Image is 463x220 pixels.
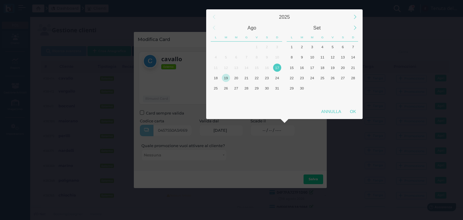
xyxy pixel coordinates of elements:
[318,43,326,51] div: 4
[253,74,261,82] div: 22
[338,93,348,104] div: Sabato, Ottobre 11
[262,42,272,52] div: Sabato, Agosto 2
[273,64,281,72] div: 17
[222,74,230,82] div: 19
[231,42,241,52] div: Mercoledì, Luglio 30
[338,62,348,73] div: Sabato, Settembre 20
[231,62,241,73] div: Mercoledì, Agosto 13
[263,53,271,61] div: 9
[298,74,306,82] div: 23
[221,42,231,52] div: Martedì, Luglio 29
[221,62,231,73] div: Martedì, Agosto 12
[232,84,240,92] div: 27
[231,83,241,93] div: Mercoledì, Agosto 27
[287,33,297,42] div: Lunedì
[329,43,337,51] div: 5
[348,42,358,52] div: Domenica, Settembre 7
[308,74,316,82] div: 24
[297,42,307,52] div: Martedì, Settembre 2
[318,53,326,61] div: 11
[339,74,347,82] div: 27
[222,53,230,61] div: 5
[272,93,282,104] div: Domenica, Settembre 7
[285,22,350,33] div: Settembre
[349,74,357,82] div: 28
[348,93,358,104] div: Domenica, Ottobre 12
[231,93,241,104] div: Mercoledì, Settembre 3
[287,42,297,52] div: Lunedì, Settembre 1
[297,93,307,104] div: Martedì, Ottobre 7
[338,73,348,83] div: Sabato, Settembre 27
[262,83,272,93] div: Sabato, Agosto 30
[297,52,307,62] div: Martedì, Settembre 9
[241,93,252,104] div: Giovedì, Settembre 4
[253,43,261,51] div: 1
[307,42,317,52] div: Mercoledì, Settembre 3
[338,52,348,62] div: Sabato, Settembre 13
[307,83,317,93] div: Mercoledì, Ottobre 1
[338,33,348,42] div: Sabato
[251,83,262,93] div: Venerdì, Agosto 29
[329,53,337,61] div: 12
[211,62,221,73] div: Lunedì, Agosto 11
[317,73,328,83] div: Giovedì, Settembre 25
[251,73,262,83] div: Venerdì, Agosto 22
[221,52,231,62] div: Martedì, Agosto 5
[327,42,338,52] div: Venerdì, Settembre 5
[251,93,262,104] div: Venerdì, Settembre 5
[251,62,262,73] div: Venerdì, Agosto 15
[328,33,338,42] div: Venerdì
[348,73,358,83] div: Domenica, Settembre 28
[242,84,250,92] div: 28
[231,52,241,62] div: Mercoledì, Agosto 6
[345,106,361,117] div: OK
[298,43,306,51] div: 2
[348,33,358,42] div: Domenica
[288,43,296,51] div: 1
[307,52,317,62] div: Mercoledì, Settembre 10
[298,84,306,92] div: 30
[242,53,250,61] div: 7
[272,73,282,83] div: Domenica, Agosto 24
[272,62,282,73] div: Oggi, Domenica, Agosto 17
[317,93,328,104] div: Giovedì, Ottobre 9
[327,52,338,62] div: Venerdì, Settembre 12
[308,64,316,72] div: 17
[308,43,316,51] div: 3
[241,73,252,83] div: Giovedì, Agosto 21
[272,52,282,62] div: Domenica, Agosto 10
[273,53,281,61] div: 10
[262,62,272,73] div: Sabato, Agosto 16
[241,62,252,73] div: Giovedì, Agosto 14
[273,84,281,92] div: 31
[298,53,306,61] div: 9
[221,83,231,93] div: Martedì, Agosto 26
[297,62,307,73] div: Martedì, Settembre 16
[348,52,358,62] div: Domenica, Settembre 14
[231,33,241,42] div: Mercoledì
[288,84,296,92] div: 29
[318,74,326,82] div: 25
[207,21,220,34] div: Previous Month
[219,22,285,33] div: Agosto
[327,83,338,93] div: Venerdì, Ottobre 3
[307,62,317,73] div: Mercoledì, Settembre 17
[348,83,358,93] div: Domenica, Ottobre 5
[273,43,281,51] div: 3
[308,53,316,61] div: 10
[339,43,347,51] div: 6
[348,62,358,73] div: Domenica, Settembre 21
[232,64,240,72] div: 13
[18,5,40,9] span: Assistenza
[307,73,317,83] div: Mercoledì, Settembre 24
[329,74,337,82] div: 26
[349,64,357,72] div: 21
[241,33,252,42] div: Giovedì
[212,74,220,82] div: 18
[207,11,220,24] div: Previous Year
[327,73,338,83] div: Venerdì, Settembre 26
[327,62,338,73] div: Venerdì, Settembre 19
[272,33,282,42] div: Domenica
[211,83,221,93] div: Lunedì, Agosto 25
[211,73,221,83] div: Lunedì, Agosto 18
